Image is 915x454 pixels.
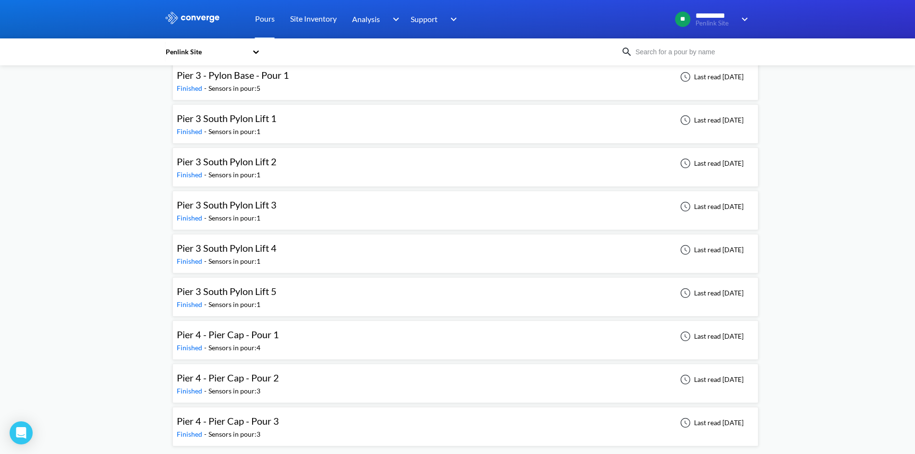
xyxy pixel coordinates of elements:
img: downArrow.svg [386,13,402,25]
span: Finished [177,127,204,135]
div: Last read [DATE] [675,114,746,126]
div: Penlink Site [165,47,247,57]
span: Penlink Site [695,20,735,27]
span: Pier 3 - Pylon Base - Pour 1 [177,69,289,81]
div: Sensors in pour: 4 [208,343,260,353]
span: Pier 3 South Pylon Lift 5 [177,285,277,297]
span: - [204,214,208,222]
span: - [204,127,208,135]
img: icon-search.svg [621,46,633,58]
span: Finished [177,430,204,438]
div: Sensors in pour: 5 [208,83,260,94]
div: Last read [DATE] [675,244,746,256]
div: Sensors in pour: 1 [208,126,260,137]
a: Pier 3 South Pylon Lift 2Finished-Sensors in pour:1Last read [DATE] [172,159,758,167]
div: Sensors in pour: 3 [208,386,260,396]
div: Sensors in pour: 3 [208,429,260,440]
div: Sensors in pour: 1 [208,170,260,180]
div: Last read [DATE] [675,71,746,83]
span: Pier 3 South Pylon Lift 4 [177,242,277,254]
a: Pier 4 - Pier Cap - Pour 3Finished-Sensors in pour:3Last read [DATE] [172,418,758,426]
img: downArrow.svg [735,13,751,25]
div: Last read [DATE] [675,201,746,212]
img: downArrow.svg [444,13,460,25]
span: - [204,430,208,438]
span: Support [411,13,438,25]
div: Last read [DATE] [675,417,746,429]
span: Analysis [352,13,380,25]
span: - [204,257,208,265]
a: Pier 4 - Pier Cap - Pour 1Finished-Sensors in pour:4Last read [DATE] [172,331,758,340]
span: Finished [177,84,204,92]
span: - [204,344,208,352]
input: Search for a pour by name [633,47,749,57]
span: Finished [177,344,204,352]
div: Open Intercom Messenger [10,421,33,444]
a: Pier 3 South Pylon Lift 1Finished-Sensors in pour:1Last read [DATE] [172,115,758,123]
span: - [204,387,208,395]
span: Pier 3 South Pylon Lift 1 [177,112,277,124]
img: logo_ewhite.svg [165,12,220,24]
span: Pier 3 South Pylon Lift 3 [177,199,277,210]
span: Finished [177,214,204,222]
span: - [204,84,208,92]
div: Sensors in pour: 1 [208,213,260,223]
span: - [204,300,208,308]
span: Finished [177,257,204,265]
div: Last read [DATE] [675,374,746,385]
span: Pier 3 South Pylon Lift 2 [177,156,277,167]
a: Pier 3 South Pylon Lift 3Finished-Sensors in pour:1Last read [DATE] [172,202,758,210]
div: Last read [DATE] [675,331,746,342]
a: Pier 3 - Pylon Base - Pour 1Finished-Sensors in pour:5Last read [DATE] [172,72,758,80]
div: Sensors in pour: 1 [208,256,260,267]
span: Pier 4 - Pier Cap - Pour 2 [177,372,279,383]
a: Pier 4 - Pier Cap - Pour 2Finished-Sensors in pour:3Last read [DATE] [172,375,758,383]
span: Finished [177,300,204,308]
span: Finished [177,171,204,179]
div: Sensors in pour: 1 [208,299,260,310]
a: Pier 3 South Pylon Lift 4Finished-Sensors in pour:1Last read [DATE] [172,245,758,253]
span: Pier 4 - Pier Cap - Pour 1 [177,329,279,340]
div: Last read [DATE] [675,158,746,169]
span: Finished [177,387,204,395]
div: Last read [DATE] [675,287,746,299]
span: - [204,171,208,179]
span: Pier 4 - Pier Cap - Pour 3 [177,415,279,427]
a: Pier 3 South Pylon Lift 5Finished-Sensors in pour:1Last read [DATE] [172,288,758,296]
